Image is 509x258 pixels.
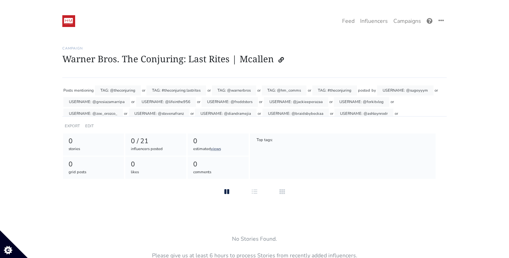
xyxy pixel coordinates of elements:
div: USERNAME: @sugeyyym [377,85,434,95]
div: or [330,109,333,119]
div: or [395,109,398,119]
div: TAG: @warnerbros [212,85,256,95]
div: Top tags: [256,137,273,144]
div: by [372,85,376,95]
div: or [259,97,262,107]
div: USERNAME: @gresiazamarripa [63,97,130,107]
div: or [329,97,333,107]
div: or [257,85,261,95]
div: 0 [193,136,243,146]
div: or [131,97,135,107]
div: comments [193,169,243,175]
div: influencers posted [131,146,181,152]
a: Feed [339,14,357,28]
div: USERNAME: @ashleynrodr [334,109,393,119]
div: USERNAME: @lifeinthe956 [136,97,196,107]
div: or [391,97,394,107]
h6: Campaign [62,46,447,50]
div: USERNAME: @freddsters [202,97,258,107]
div: likes [131,169,181,175]
div: or [207,85,211,95]
div: or [308,85,311,95]
a: EDIT [85,123,94,129]
div: 0 [69,159,119,169]
a: Influencers [357,14,391,28]
div: TAG: #theconjuring:lastrites [146,85,206,95]
div: grid posts [69,169,119,175]
div: estimated [193,146,243,152]
img: 19:52:48_1547236368 [62,15,75,27]
a: views [211,146,221,151]
div: or [197,97,200,107]
div: or [258,109,261,119]
div: TAG: #theconjuring [312,85,357,95]
div: USERNAME: @diandramejia [195,109,257,119]
div: or [190,109,194,119]
div: 0 [131,159,181,169]
div: 0 [69,136,119,146]
div: TAG: @theconjuring [95,85,141,95]
div: or [124,109,127,119]
div: mentioning [74,85,94,95]
div: stories [69,146,119,152]
div: posted [358,85,370,95]
div: or [435,85,438,95]
div: or [142,85,145,95]
div: Posts [63,85,73,95]
div: USERNAME: @braidsbybeckaa [262,109,329,119]
h1: Warner Bros. The Conjuring: Last Rites | Mcallen [62,53,447,66]
a: Campaigns [391,14,424,28]
div: USERNAME: @forkitvlog [334,97,389,107]
a: EXPORT [65,123,80,129]
div: 0 / 21 [131,136,181,146]
div: 0 [193,159,243,169]
div: USERNAME: @zoe_orozco_ [63,109,123,119]
div: TAG: @hm_comms [262,85,306,95]
div: USERNAME: @jackieeperazaa [264,97,328,107]
div: USERNAME: @stevenafranz [129,109,189,119]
